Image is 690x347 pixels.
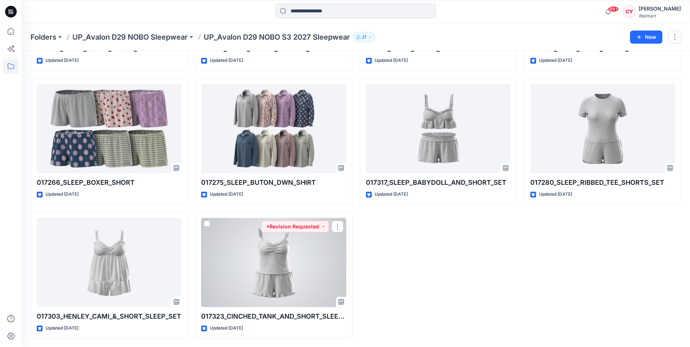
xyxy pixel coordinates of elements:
a: 017317_SLEEP_BABYDOLL_AND_SHORT_SET [366,84,511,173]
p: Updated [DATE] [539,57,572,64]
a: 017303_HENLEY_CAMI_&_SHORT_SLEEP_SET [37,218,182,307]
p: 017275_SLEEP_BUTON_DWN_SHIRT [201,178,346,188]
a: 017323_CINCHED_TANK_AND_SHORT_SLEEP_SET (1) [201,218,346,307]
p: 017323_CINCHED_TANK_AND_SHORT_SLEEP_SET (1) [201,311,346,322]
p: 017280_SLEEP_RIBBED_TEE_SHORTS_SET [530,178,675,188]
a: 017275_SLEEP_BUTON_DWN_SHIRT [201,84,346,173]
p: Updated [DATE] [45,324,79,332]
p: Updated [DATE] [45,191,79,198]
a: 017280_SLEEP_RIBBED_TEE_SHORTS_SET [530,84,675,173]
p: UP_Avalon D29 NOBO S3 2027 Sleepwear [204,32,350,42]
button: New [630,31,662,44]
p: Updated [DATE] [210,191,243,198]
p: Updated [DATE] [210,57,243,64]
p: Updated [DATE] [45,57,79,64]
div: CY [623,5,636,18]
button: 21 [353,32,375,42]
a: Folders [31,32,56,42]
p: Updated [DATE] [375,191,408,198]
a: 017266_SLEEP_BOXER_SHORT [37,84,182,173]
p: 21 [362,33,366,41]
p: Updated [DATE] [539,191,572,198]
p: 017317_SLEEP_BABYDOLL_AND_SHORT_SET [366,178,511,188]
p: Updated [DATE] [210,324,243,332]
p: 017303_HENLEY_CAMI_&_SHORT_SLEEP_SET [37,311,182,322]
div: Walmart [639,13,681,19]
span: 99+ [608,6,619,12]
p: 017266_SLEEP_BOXER_SHORT [37,178,182,188]
p: Updated [DATE] [375,57,408,64]
div: [PERSON_NAME] [639,4,681,13]
a: UP_Avalon D29 NOBO Sleepwear [72,32,188,42]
